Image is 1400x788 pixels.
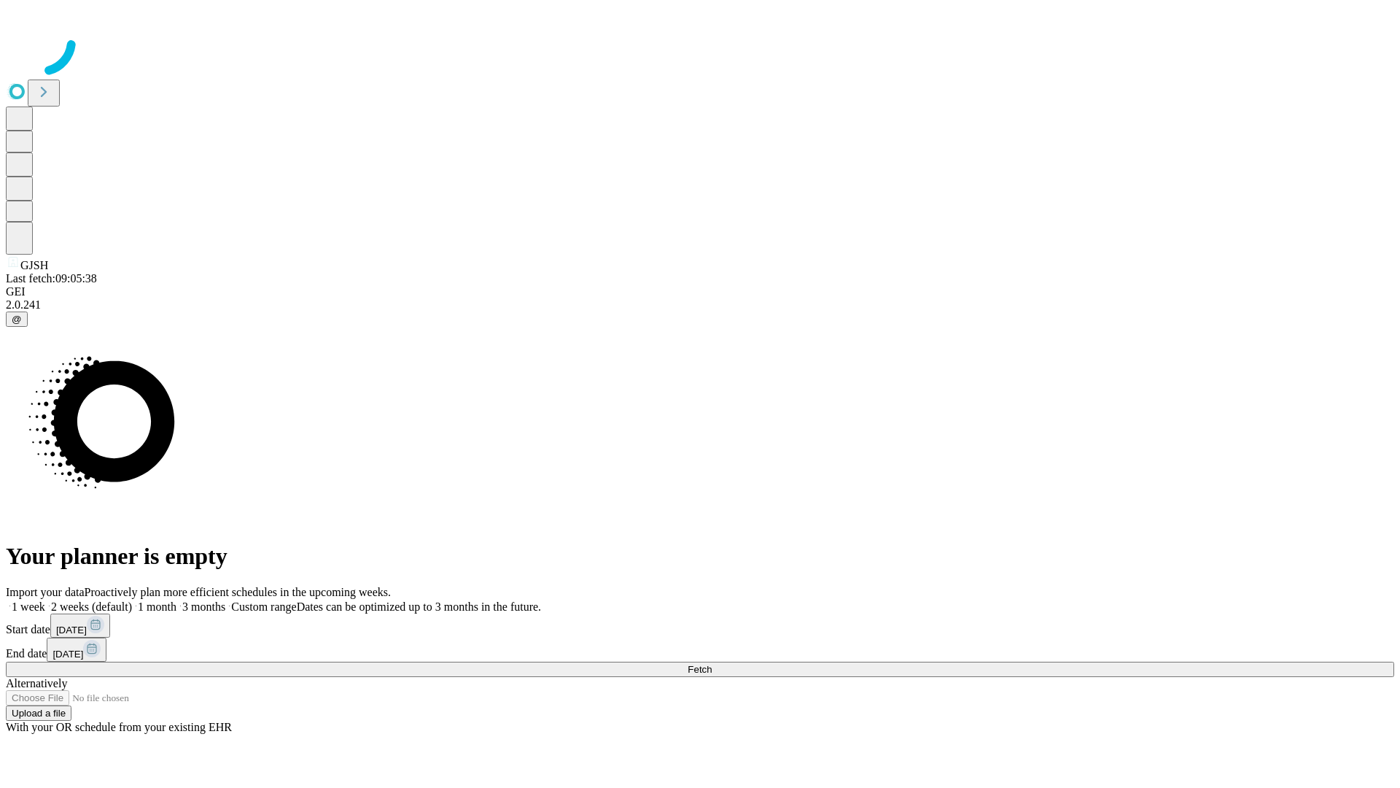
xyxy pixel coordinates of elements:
[297,600,541,613] span: Dates can be optimized up to 3 months in the future.
[85,586,391,598] span: Proactively plan more efficient schedules in the upcoming weeks.
[6,614,1394,638] div: Start date
[6,543,1394,570] h1: Your planner is empty
[6,272,97,285] span: Last fetch: 09:05:38
[52,649,83,660] span: [DATE]
[50,614,110,638] button: [DATE]
[51,600,132,613] span: 2 weeks (default)
[6,312,28,327] button: @
[12,600,45,613] span: 1 week
[6,586,85,598] span: Import your data
[6,662,1394,677] button: Fetch
[182,600,225,613] span: 3 months
[6,285,1394,298] div: GEI
[6,298,1394,312] div: 2.0.241
[47,638,106,662] button: [DATE]
[6,638,1394,662] div: End date
[56,625,87,636] span: [DATE]
[6,677,67,689] span: Alternatively
[688,664,712,675] span: Fetch
[12,314,22,325] span: @
[6,706,71,721] button: Upload a file
[20,259,48,271] span: GJSH
[6,721,232,733] span: With your OR schedule from your existing EHR
[138,600,176,613] span: 1 month
[231,600,296,613] span: Custom range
